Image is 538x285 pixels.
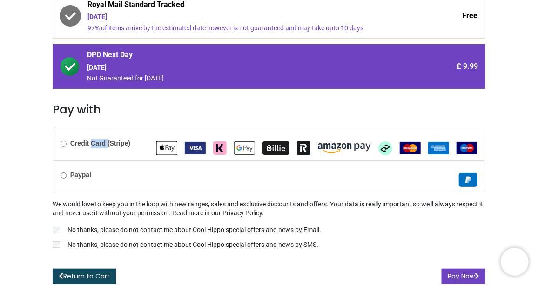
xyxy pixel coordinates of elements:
[318,144,371,152] span: Amazon Pay
[87,74,400,83] div: Not Guaranteed for [DATE]
[501,248,529,276] iframe: Brevo live chat
[67,240,318,250] p: No thanks, please do not contact me about Cool Hippo special offers and news by SMS.
[442,269,485,285] button: Pay Now
[213,141,227,155] img: Klarna
[462,11,477,21] span: Free
[428,144,449,152] span: American Express
[457,61,478,72] span: £ 9.99
[53,227,60,233] input: No thanks, please do not contact me about Cool Hippo special offers and news by Email.
[87,24,399,33] div: 97% of items arrive by the estimated date however is not guaranteed and may take upto 10 days
[378,144,392,152] span: Afterpay Clearpay
[428,142,449,154] img: American Express
[87,63,400,73] div: [DATE]
[87,13,399,22] div: [DATE]
[262,141,289,155] img: Billie
[400,144,421,152] span: MasterCard
[53,269,116,285] a: Return to Cart
[400,142,421,154] img: MasterCard
[185,144,206,152] span: VISA
[234,141,255,155] img: Google Pay
[457,142,477,154] img: Maestro
[70,171,91,179] b: Paypal
[234,144,255,152] span: Google Pay
[53,102,485,118] h3: Pay with
[156,141,177,155] img: Apple Pay
[87,50,400,63] span: DPD Next Day
[378,141,392,155] img: Afterpay Clearpay
[297,144,310,152] span: Revolut Pay
[156,144,177,152] span: Apple Pay
[53,200,485,251] div: We would love to keep you in the loop with new ranges, sales and exclusive discounts and offers. ...
[297,141,310,155] img: Revolut Pay
[70,139,130,147] b: Credit Card (Stripe)
[61,141,67,147] input: Credit Card (Stripe)
[53,241,60,248] input: No thanks, please do not contact me about Cool Hippo special offers and news by SMS.
[61,172,67,179] input: Paypal
[213,144,227,152] span: Klarna
[459,175,477,183] span: Paypal
[457,144,477,152] span: Maestro
[262,144,289,152] span: Billie
[318,143,371,153] img: Amazon Pay
[185,142,206,154] img: VISA
[459,173,477,187] img: Paypal
[67,225,321,235] p: No thanks, please do not contact me about Cool Hippo special offers and news by Email.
